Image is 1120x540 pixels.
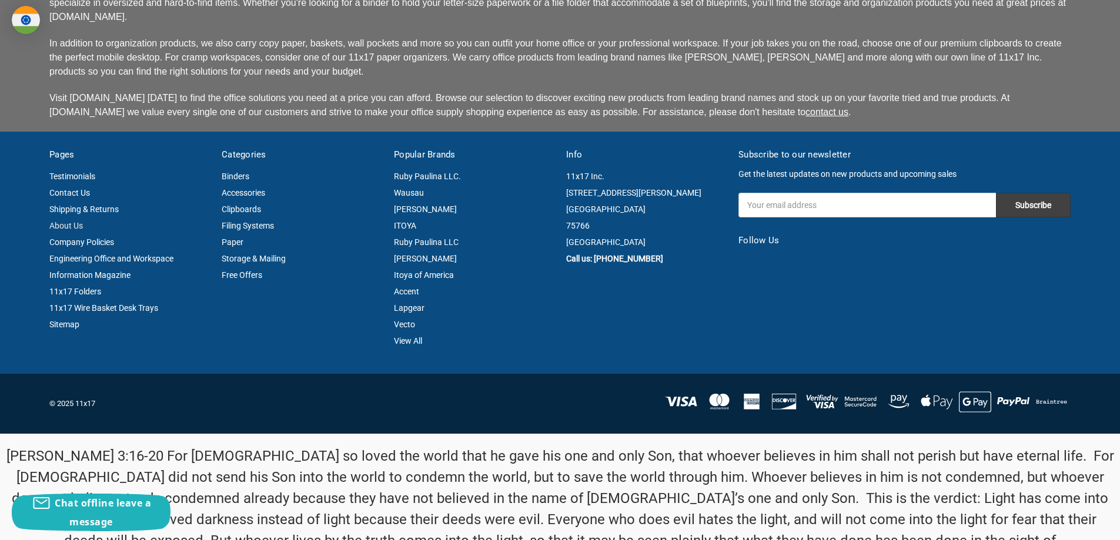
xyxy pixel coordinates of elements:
span: In addition to organization products, we also carry copy paper, baskets, wall pockets and more so... [49,38,1062,76]
button: Chat offline leave a message [12,494,170,531]
a: Ruby Paulina LLC. [394,172,461,181]
p: Get the latest updates on new products and upcoming sales [738,168,1071,180]
a: Testimonials [49,172,95,181]
a: Clipboards [222,204,261,214]
a: Ruby Paulina LLC [394,237,459,247]
a: [PERSON_NAME] [394,204,457,214]
a: Itoya of America [394,270,454,280]
h5: Subscribe to our newsletter [738,148,1071,162]
h5: Categories [222,148,382,162]
a: Vecto [394,320,415,329]
input: Your email address [738,193,996,217]
a: Contact Us [49,188,90,197]
a: Free Offers [222,270,262,280]
a: Call us: [PHONE_NUMBER] [566,254,663,263]
h5: Follow Us [738,234,1071,247]
a: Company Policies [49,237,114,247]
a: Filing Systems [222,221,274,230]
a: [PERSON_NAME] [394,254,457,263]
a: Binders [222,172,249,181]
a: Sitemap [49,320,79,329]
a: 11x17 Wire Basket Desk Trays [49,303,158,313]
a: Accessories [222,188,265,197]
a: Engineering Office and Workspace Information Magazine [49,254,173,280]
a: Storage & Mailing [222,254,286,263]
a: ITOYA [394,221,416,230]
h5: Pages [49,148,209,162]
a: View All [394,336,422,346]
span: Visit [DOMAIN_NAME] [DATE] to find the office solutions you need at a price you can afford. Brows... [49,93,1009,117]
a: Lapgear [394,303,424,313]
a: Wausau [394,188,424,197]
a: Shipping & Returns [49,204,119,214]
a: contact us [805,107,848,117]
a: Accent [394,287,419,296]
p: © 2025 11x17 [49,398,554,410]
input: Subscribe [996,193,1071,217]
a: 11x17 Folders [49,287,101,296]
a: Paper [222,237,243,247]
h5: Info [566,148,726,162]
address: 11x17 Inc. [STREET_ADDRESS][PERSON_NAME] [GEOGRAPHIC_DATA] 75766 [GEOGRAPHIC_DATA] [566,168,726,250]
img: duty and tax information for India [12,6,40,34]
span: Chat offline leave a message [55,497,151,528]
a: About Us [49,221,83,230]
h5: Popular Brands [394,148,554,162]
